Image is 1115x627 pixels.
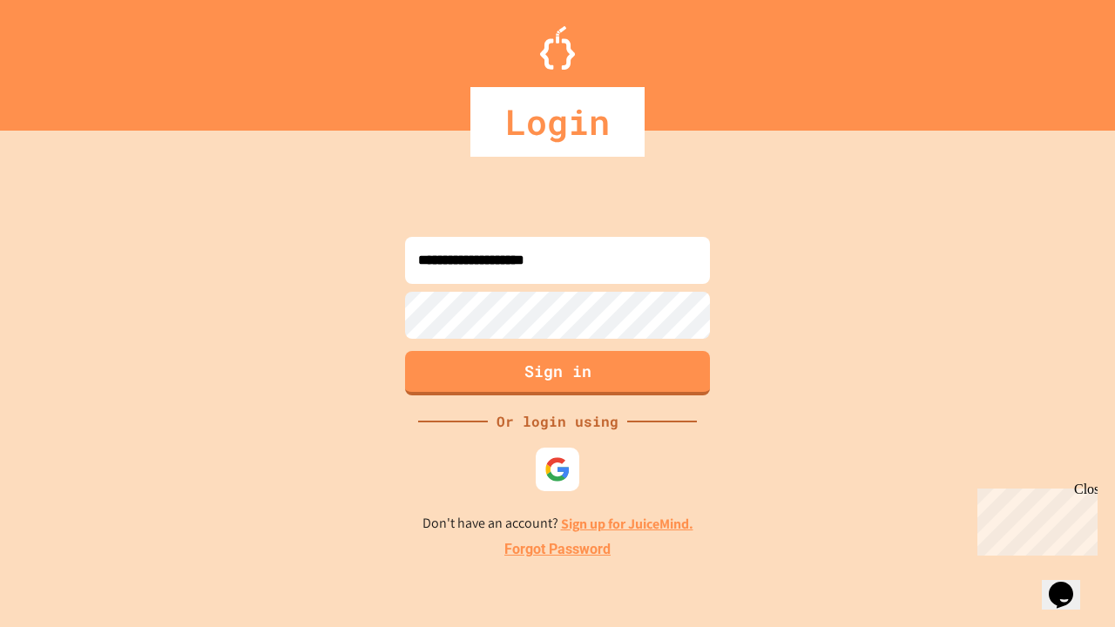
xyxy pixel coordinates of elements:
iframe: chat widget [1042,557,1098,610]
img: Logo.svg [540,26,575,70]
p: Don't have an account? [422,513,693,535]
iframe: chat widget [970,482,1098,556]
div: Or login using [488,411,627,432]
button: Sign in [405,351,710,395]
a: Sign up for JuiceMind. [561,515,693,533]
img: google-icon.svg [544,456,571,482]
div: Chat with us now!Close [7,7,120,111]
div: Login [470,87,645,157]
a: Forgot Password [504,539,611,560]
